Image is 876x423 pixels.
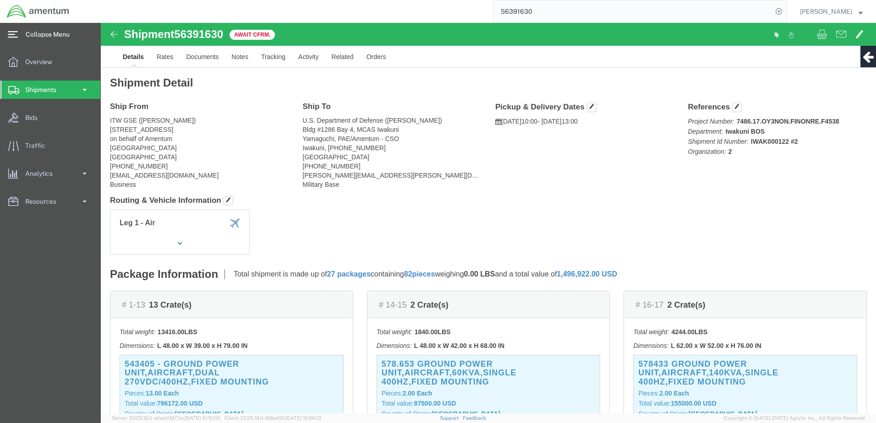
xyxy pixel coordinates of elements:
[0,164,100,183] a: Analytics
[25,192,63,211] span: Resources
[463,415,486,421] a: Feedback
[800,6,852,16] span: Samuel Roberts
[25,108,44,127] span: Bids
[799,6,863,17] button: [PERSON_NAME]
[101,23,876,413] iframe: FS Legacy Container
[25,53,59,71] span: Overview
[0,192,100,211] a: Resources
[25,164,59,183] span: Analytics
[0,136,100,155] a: Traffic
[6,5,70,18] img: logo
[224,415,321,421] span: Client: 2025.18.0-198a450
[25,136,52,155] span: Traffic
[25,81,63,99] span: Shipments
[724,414,865,422] span: Copyright © [DATE]-[DATE] Agistix Inc., All Rights Reserved
[494,0,772,22] input: Search for shipment number, reference number
[185,415,220,421] span: [DATE] 10:10:00
[0,53,100,71] a: Overview
[285,415,321,421] span: [DATE] 10:06:13
[112,415,220,421] span: Server: 2025.18.0-a0edd1917ac
[0,108,100,127] a: Bids
[0,81,100,99] a: Shipments
[26,25,76,43] span: Collapse Menu
[440,415,463,421] a: Support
